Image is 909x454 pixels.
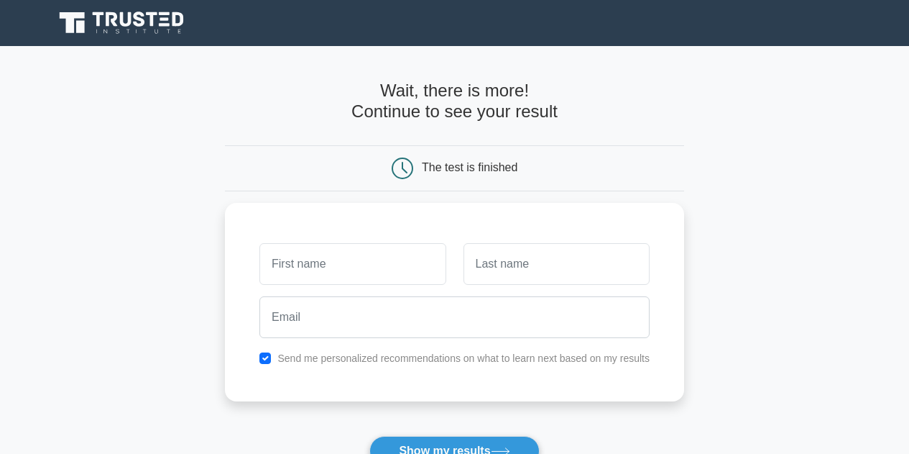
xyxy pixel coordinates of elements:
[277,353,650,364] label: Send me personalized recommendations on what to learn next based on my results
[259,243,446,285] input: First name
[422,161,517,173] div: The test is finished
[225,81,684,122] h4: Wait, there is more! Continue to see your result
[259,296,650,338] input: Email
[463,243,650,285] input: Last name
